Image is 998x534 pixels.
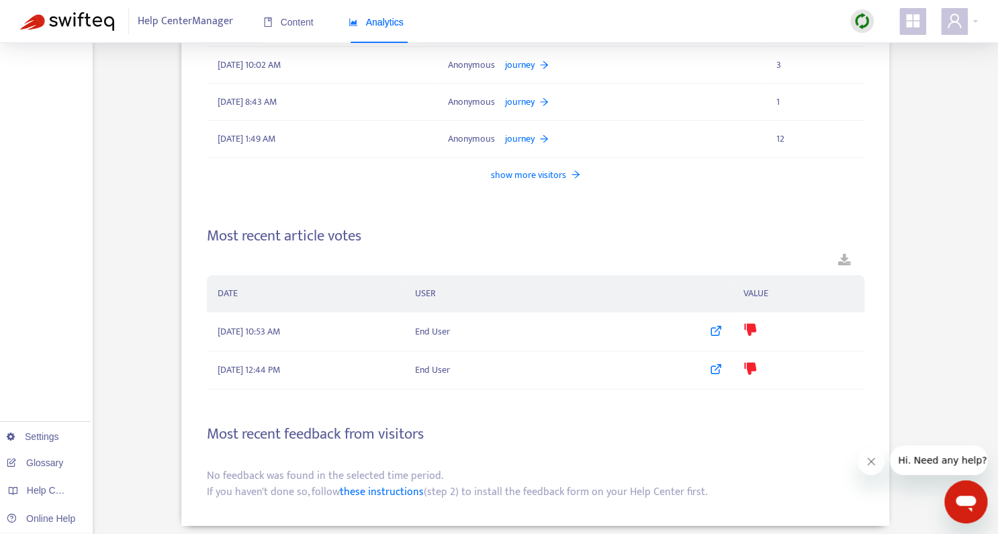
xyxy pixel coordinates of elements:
iframe: Button to launch messaging window [944,480,987,523]
h4: Most recent feedback from visitors [207,425,864,443]
span: End User [414,363,449,377]
div: If you haven't done so, follow (step 2) to install the feedback form on your Help Center first. [207,484,864,500]
span: Anonymous [447,58,494,73]
span: Anonymous [447,132,494,146]
span: area-chart [349,17,358,27]
span: dislike [743,362,757,375]
span: journey [504,132,534,146]
span: Content [263,17,314,28]
span: journey [504,58,534,73]
span: [DATE] 8:43 AM [218,95,277,109]
th: DATE [207,275,404,312]
span: dislike [743,323,757,337]
span: Help Centers [27,485,82,496]
div: No feedback was found in the selected time period. [207,468,864,484]
th: VALUE [733,275,864,312]
a: Glossary [7,457,63,468]
span: [DATE] 10:53 AM [218,324,280,339]
td: 3 [766,47,864,84]
span: [DATE] 1:49 AM [218,132,275,146]
span: Analytics [349,17,404,28]
span: [DATE] 10:02 AM [218,58,281,73]
a: these instructions [340,483,424,501]
img: Swifteq [20,12,114,31]
iframe: Message from company [890,445,987,475]
span: arrow-right [571,170,580,179]
span: End User [414,324,449,339]
span: arrow-right [539,134,549,144]
span: journey [504,95,534,109]
td: 1 [766,84,864,121]
a: Settings [7,431,59,442]
span: appstore [905,13,921,29]
h4: Most recent article votes [207,227,864,245]
span: [DATE] 12:44 PM [218,363,280,377]
th: USER [404,275,733,312]
span: show more visitors [490,168,565,182]
td: 12 [766,121,864,158]
span: Help Center Manager [138,9,233,34]
span: Anonymous [447,95,494,109]
span: user [946,13,962,29]
span: arrow-right [539,97,549,107]
iframe: Close message [858,448,884,475]
span: arrow-right [539,60,549,70]
span: book [263,17,273,27]
a: Online Help [7,513,75,524]
img: sync.dc5367851b00ba804db3.png [854,13,870,30]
